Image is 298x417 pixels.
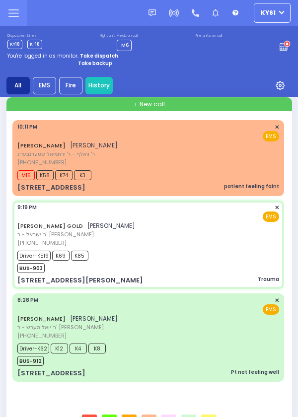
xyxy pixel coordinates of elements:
a: History [85,77,113,94]
a: [PERSON_NAME] [17,141,66,149]
span: 10:11 PM [17,123,37,131]
div: [STREET_ADDRESS][PERSON_NAME] [17,276,143,285]
span: K69 [52,251,70,261]
a: [PERSON_NAME] GOLD [17,222,83,230]
span: ✕ [275,123,279,132]
span: [PERSON_NAME] [70,314,118,323]
label: Lines [27,33,42,39]
span: ר' יואל הערש - ר' [PERSON_NAME] [17,323,118,332]
div: Fire [59,77,82,94]
span: [PHONE_NUMBER] [17,332,67,340]
div: [STREET_ADDRESS] [17,368,85,378]
button: KY61 [254,3,291,23]
span: K3 [74,170,91,180]
label: Medic on call [117,33,138,39]
span: ✕ [275,296,279,305]
strong: Take backup [78,60,112,67]
span: [PHONE_NUMBER] [17,239,67,247]
div: All [6,77,30,94]
span: [PERSON_NAME] [87,221,135,230]
span: ר' וואלף - ר' ירחמיאל שטערנבערג [17,150,118,158]
span: EMS [263,131,279,141]
span: Driver-K519 [17,251,51,261]
span: K85 [71,251,88,261]
span: BUS-903 [17,263,45,273]
span: K58 [36,170,54,180]
span: + New call [134,100,165,109]
span: 9:19 PM [17,204,37,211]
span: ✕ [275,204,279,212]
span: You're logged in as monitor. [7,52,78,60]
span: K8 [88,344,106,353]
span: K12 [51,344,68,353]
span: K-18 [27,40,42,49]
div: Pt not feeling well [231,368,279,376]
span: EMS [263,304,279,315]
strong: Take dispatch [80,52,118,60]
span: EMS [263,211,279,222]
div: EMS [33,77,56,94]
span: K74 [55,170,73,180]
div: patient feeling faint [224,183,279,190]
span: M15 [17,170,35,180]
div: Trauma [258,276,279,283]
a: [PERSON_NAME] [17,315,66,323]
label: Night unit [100,33,115,39]
span: M6 [121,42,129,48]
span: 8:28 PM [17,296,38,304]
label: Dispatcher [7,33,26,39]
span: Driver-K62 [17,344,49,353]
span: BUS-912 [17,356,44,366]
span: KY18 [7,40,22,49]
span: [PHONE_NUMBER] [17,158,67,166]
label: Fire units on call [196,33,222,39]
span: KY61 [261,8,276,17]
div: [STREET_ADDRESS] [17,183,85,193]
span: ר' ישראל - ר' [PERSON_NAME] [17,230,135,239]
img: message.svg [149,9,156,17]
span: [PERSON_NAME] [70,141,118,149]
span: K4 [70,344,87,353]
